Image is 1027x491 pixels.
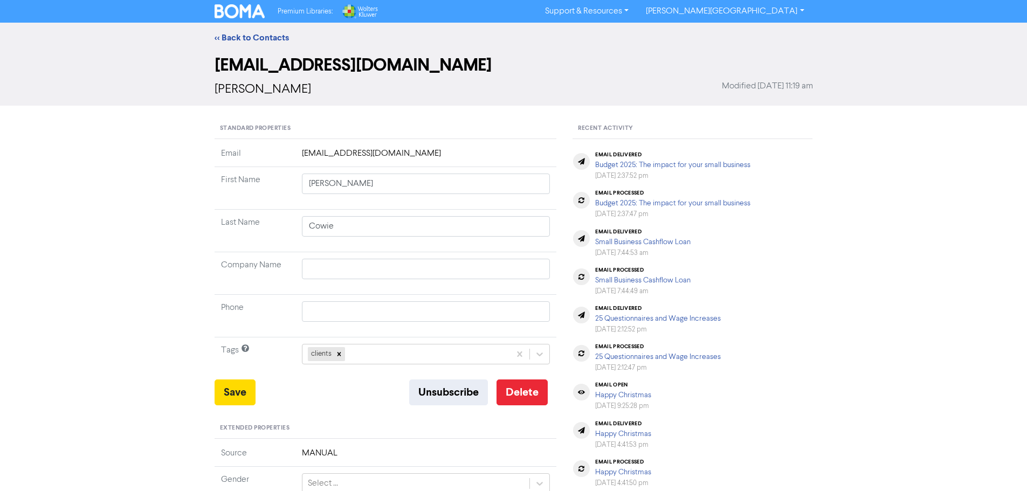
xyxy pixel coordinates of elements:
a: 25 Questionnaires and Wage Increases [595,315,721,322]
td: MANUAL [295,447,557,467]
div: email delivered [595,420,651,427]
a: [PERSON_NAME][GEOGRAPHIC_DATA] [637,3,812,20]
div: [DATE] 2:12:47 pm [595,363,721,373]
a: Small Business Cashflow Loan [595,276,691,284]
a: 25 Questionnaires and Wage Increases [595,353,721,361]
div: Recent Activity [573,119,812,139]
div: email delivered [595,151,750,158]
div: [DATE] 7:44:53 am [595,248,691,258]
a: Budget 2025: The impact for your small business [595,199,750,207]
td: Last Name [215,210,295,252]
img: Wolters Kluwer [341,4,378,18]
div: Select ... [308,477,338,490]
td: Phone [215,295,295,337]
button: Delete [497,379,548,405]
span: Premium Libraries: [278,8,333,15]
div: email open [595,382,651,388]
div: [DATE] 4:41:50 pm [595,478,651,488]
div: email processed [595,343,721,350]
a: Small Business Cashflow Loan [595,238,691,246]
td: Company Name [215,252,295,295]
div: [DATE] 7:44:49 am [595,286,691,296]
td: Tags [215,337,295,380]
div: email processed [595,459,651,465]
div: clients [308,347,333,361]
img: BOMA Logo [215,4,265,18]
td: First Name [215,167,295,210]
a: Happy Christmas [595,430,651,438]
a: Budget 2025: The impact for your small business [595,161,750,169]
button: Unsubscribe [409,379,488,405]
iframe: Chat Widget [973,439,1027,491]
div: Standard Properties [215,119,557,139]
a: Happy Christmas [595,468,651,476]
div: email delivered [595,305,721,312]
td: [EMAIL_ADDRESS][DOMAIN_NAME] [295,147,557,167]
div: [DATE] 2:37:47 pm [595,209,750,219]
div: [DATE] 4:41:53 pm [595,440,651,450]
div: email delivered [595,229,691,235]
span: [PERSON_NAME] [215,83,311,96]
h2: [EMAIL_ADDRESS][DOMAIN_NAME] [215,55,813,75]
a: Support & Resources [536,3,637,20]
button: Save [215,379,256,405]
div: [DATE] 9:25:28 pm [595,401,651,411]
a: Happy Christmas [595,391,651,399]
div: email processed [595,267,691,273]
div: Extended Properties [215,418,557,439]
a: << Back to Contacts [215,32,289,43]
div: email processed [595,190,750,196]
div: [DATE] 2:12:52 pm [595,324,721,335]
span: Modified [DATE] 11:19 am [722,80,813,93]
div: [DATE] 2:37:52 pm [595,171,750,181]
td: Email [215,147,295,167]
td: Source [215,447,295,467]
